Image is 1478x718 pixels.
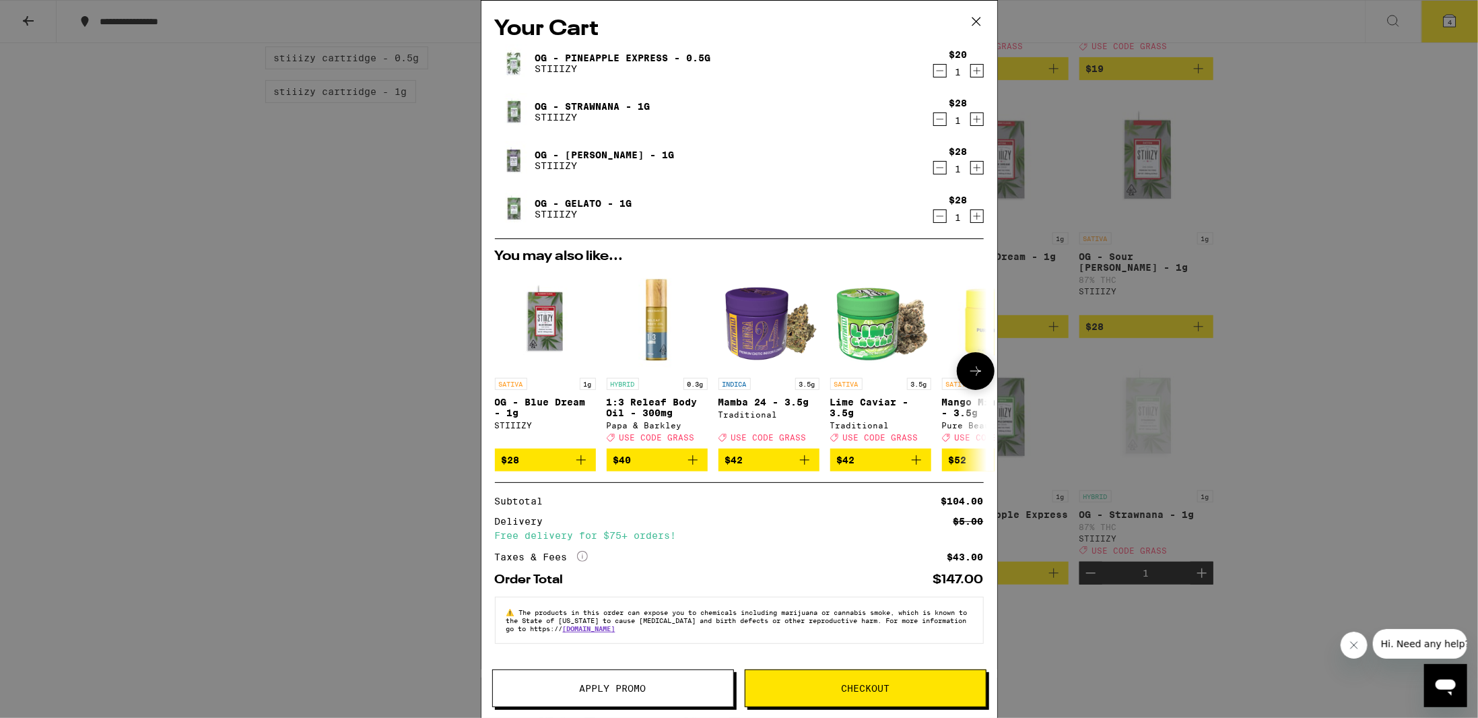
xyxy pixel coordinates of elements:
[830,449,931,471] button: Add to bag
[933,112,947,126] button: Decrement
[535,63,711,74] p: STIIIZY
[942,378,974,390] p: SATIVA
[535,209,632,220] p: STIIIZY
[718,397,819,407] p: Mamba 24 - 3.5g
[718,378,751,390] p: INDICA
[830,397,931,418] p: Lime Caviar - 3.5g
[495,551,588,563] div: Taxes & Fees
[949,212,968,223] div: 1
[949,146,968,157] div: $28
[535,160,675,171] p: STIIIZY
[492,670,734,707] button: Apply Promo
[941,496,984,506] div: $104.00
[502,455,520,465] span: $28
[955,433,1030,442] span: USE CODE GRASS
[1341,632,1368,659] iframe: Close message
[933,574,984,586] div: $147.00
[535,112,650,123] p: STIIIZY
[580,684,646,693] span: Apply Promo
[495,517,553,526] div: Delivery
[933,209,947,223] button: Decrement
[495,496,553,506] div: Subtotal
[495,93,533,131] img: OG - Strawnana - 1g
[970,209,984,223] button: Increment
[949,195,968,205] div: $28
[830,421,931,430] div: Traditional
[949,98,968,108] div: $28
[970,64,984,77] button: Increment
[535,150,675,160] a: OG - [PERSON_NAME] - 1g
[535,101,650,112] a: OG - Strawnana - 1g
[607,397,708,418] p: 1:3 Releaf Body Oil - 300mg
[495,574,573,586] div: Order Total
[933,161,947,174] button: Decrement
[495,531,984,540] div: Free delivery for $75+ orders!
[947,552,984,562] div: $43.00
[970,161,984,174] button: Increment
[907,378,931,390] p: 3.5g
[843,433,918,442] span: USE CODE GRASS
[725,455,743,465] span: $42
[495,190,533,228] img: OG - Gelato - 1g
[731,433,807,442] span: USE CODE GRASS
[942,397,1043,418] p: Mango Mintality - 3.5g
[607,378,639,390] p: HYBRID
[942,449,1043,471] button: Add to bag
[942,270,1043,449] a: Open page for Mango Mintality - 3.5g from Pure Beauty
[619,433,695,442] span: USE CODE GRASS
[953,517,984,526] div: $5.00
[1424,664,1467,707] iframe: Button to launch messaging window
[607,449,708,471] button: Add to bag
[495,397,596,418] p: OG - Blue Dream - 1g
[683,378,708,390] p: 0.3g
[795,378,819,390] p: 3.5g
[495,141,533,179] img: OG - King Louis XIII - 1g
[830,378,863,390] p: SATIVA
[495,270,596,449] a: Open page for OG - Blue Dream - 1g from STIIIZY
[495,14,984,44] h2: Your Cart
[607,270,708,371] img: Papa & Barkley - 1:3 Releaf Body Oil - 300mg
[613,455,632,465] span: $40
[535,53,711,63] a: OG - Pineapple Express - 0.5g
[933,64,947,77] button: Decrement
[837,455,855,465] span: $42
[718,449,819,471] button: Add to bag
[607,270,708,449] a: Open page for 1:3 Releaf Body Oil - 300mg from Papa & Barkley
[841,684,889,693] span: Checkout
[718,410,819,419] div: Traditional
[607,421,708,430] div: Papa & Barkley
[8,9,97,20] span: Hi. Need any help?
[949,67,968,77] div: 1
[949,164,968,174] div: 1
[830,270,931,449] a: Open page for Lime Caviar - 3.5g from Traditional
[495,449,596,471] button: Add to bag
[949,49,968,60] div: $20
[495,250,984,263] h2: You may also like...
[495,270,596,371] img: STIIIZY - OG - Blue Dream - 1g
[942,270,1043,371] img: Pure Beauty - Mango Mintality - 3.5g
[718,270,819,371] img: Traditional - Mamba 24 - 3.5g
[718,270,819,449] a: Open page for Mamba 24 - 3.5g from Traditional
[563,624,615,632] a: [DOMAIN_NAME]
[949,115,968,126] div: 1
[535,198,632,209] a: OG - Gelato - 1g
[506,608,968,632] span: The products in this order can expose you to chemicals including marijuana or cannabis smoke, whi...
[506,608,519,616] span: ⚠️
[830,270,931,371] img: Traditional - Lime Caviar - 3.5g
[949,455,967,465] span: $52
[745,670,986,707] button: Checkout
[495,44,533,82] img: OG - Pineapple Express - 0.5g
[580,378,596,390] p: 1g
[495,421,596,430] div: STIIIZY
[970,112,984,126] button: Increment
[942,421,1043,430] div: Pure Beauty
[1373,629,1467,659] iframe: Message from company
